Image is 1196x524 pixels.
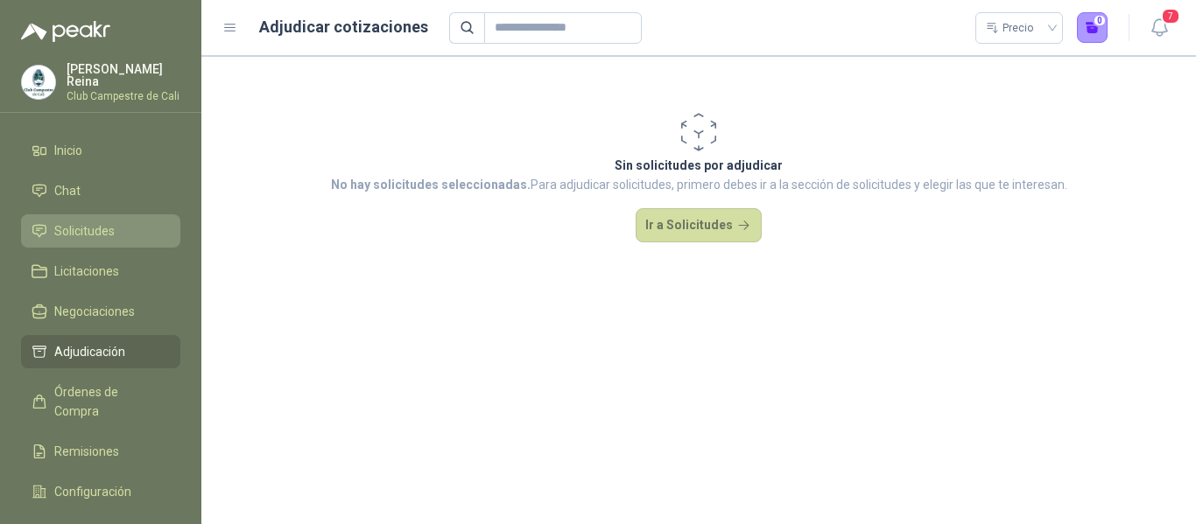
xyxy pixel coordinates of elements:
span: Chat [54,181,81,200]
a: Remisiones [21,435,180,468]
p: [PERSON_NAME] Reina [67,63,180,87]
h1: Adjudicar cotizaciones [259,15,428,39]
a: Negociaciones [21,295,180,328]
p: Sin solicitudes por adjudicar [331,156,1067,175]
span: Órdenes de Compra [54,382,164,421]
span: Negociaciones [54,302,135,321]
strong: No hay solicitudes seleccionadas. [331,178,531,192]
a: Inicio [21,134,180,167]
span: Adjudicación [54,342,125,361]
button: 7 [1143,12,1175,44]
span: Configuración [54,482,131,501]
p: Club Campestre de Cali [67,91,180,101]
span: Licitaciones [54,262,119,281]
a: Configuración [21,475,180,508]
div: Precio [986,15,1037,41]
a: Adjudicación [21,335,180,368]
button: 0 [1077,12,1108,44]
img: Logo peakr [21,21,110,42]
a: Chat [21,174,180,207]
span: Inicio [54,141,82,160]
span: Remisiones [54,442,119,461]
span: Solicitudes [54,221,115,241]
a: Solicitudes [21,214,180,248]
p: Para adjudicar solicitudes, primero debes ir a la sección de solicitudes y elegir las que te inte... [331,175,1067,194]
img: Company Logo [22,66,55,99]
a: Licitaciones [21,255,180,288]
a: Órdenes de Compra [21,375,180,428]
button: Ir a Solicitudes [636,208,762,243]
span: 7 [1161,8,1180,24]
